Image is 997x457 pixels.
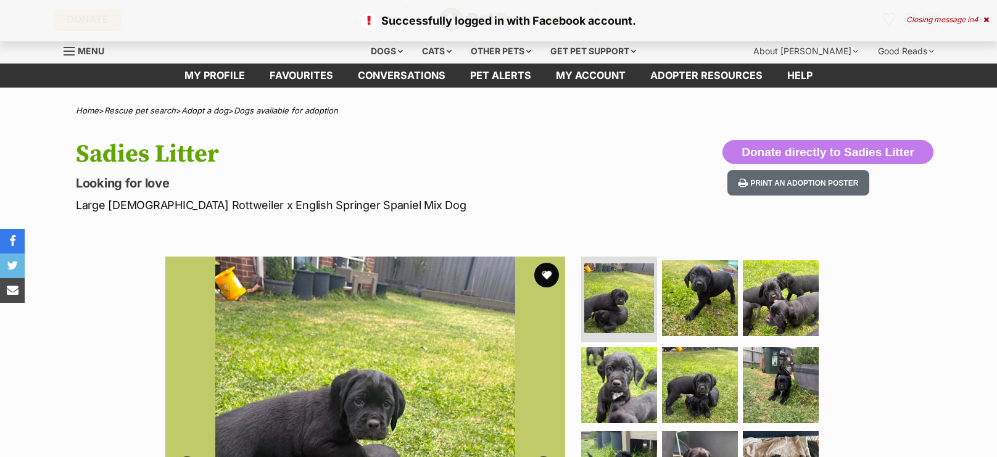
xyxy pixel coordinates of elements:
[45,106,952,115] div: > > >
[638,64,775,88] a: Adopter resources
[542,39,645,64] div: Get pet support
[534,263,559,287] button: favourite
[544,64,638,88] a: My account
[662,347,738,423] img: Photo of Sadies Litter
[362,39,412,64] div: Dogs
[743,260,819,336] img: Photo of Sadies Litter
[722,140,933,165] button: Donate directly to Sadies Litter
[581,347,657,423] img: Photo of Sadies Litter
[869,39,943,64] div: Good Reads
[76,105,99,115] a: Home
[181,105,228,115] a: Adopt a dog
[12,12,985,29] p: Successfully logged in with Facebook account.
[104,105,176,115] a: Rescue pet search
[64,39,113,61] a: Menu
[257,64,345,88] a: Favourites
[234,105,338,115] a: Dogs available for adoption
[345,64,458,88] a: conversations
[76,197,598,213] p: Large [DEMOGRAPHIC_DATA] Rottweiler x English Springer Spaniel Mix Dog
[727,170,869,196] button: Print an adoption poster
[745,39,867,64] div: About [PERSON_NAME]
[172,64,257,88] a: My profile
[906,15,989,24] div: Closing message in
[584,263,654,333] img: Photo of Sadies Litter
[462,39,540,64] div: Other pets
[458,64,544,88] a: Pet alerts
[76,140,598,168] h1: Sadies Litter
[413,39,460,64] div: Cats
[76,175,598,192] p: Looking for love
[662,260,738,336] img: Photo of Sadies Litter
[775,64,825,88] a: Help
[974,15,978,24] span: 4
[743,347,819,423] img: Photo of Sadies Litter
[78,46,104,56] span: Menu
